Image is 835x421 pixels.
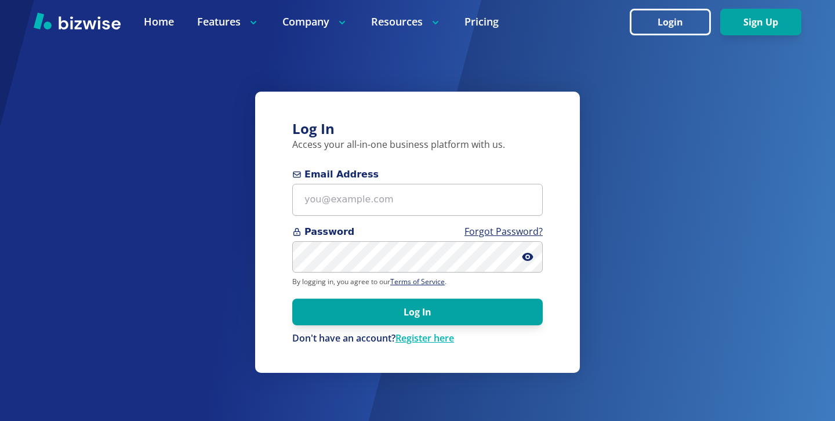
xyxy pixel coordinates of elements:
span: Password [292,225,543,239]
a: Register here [395,332,454,344]
h3: Log In [292,119,543,139]
div: Don't have an account?Register here [292,332,543,345]
p: Resources [371,14,441,29]
button: Login [630,9,711,35]
a: Home [144,14,174,29]
button: Sign Up [720,9,801,35]
button: Log In [292,299,543,325]
a: Pricing [464,14,499,29]
a: Login [630,17,720,28]
a: Terms of Service [390,277,445,286]
a: Sign Up [720,17,801,28]
img: Bizwise Logo [34,12,121,30]
input: you@example.com [292,184,543,216]
p: Features [197,14,259,29]
p: By logging in, you agree to our . [292,277,543,286]
span: Email Address [292,168,543,182]
p: Company [282,14,348,29]
a: Forgot Password? [464,225,543,238]
p: Access your all-in-one business platform with us. [292,139,543,151]
p: Don't have an account? [292,332,543,345]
